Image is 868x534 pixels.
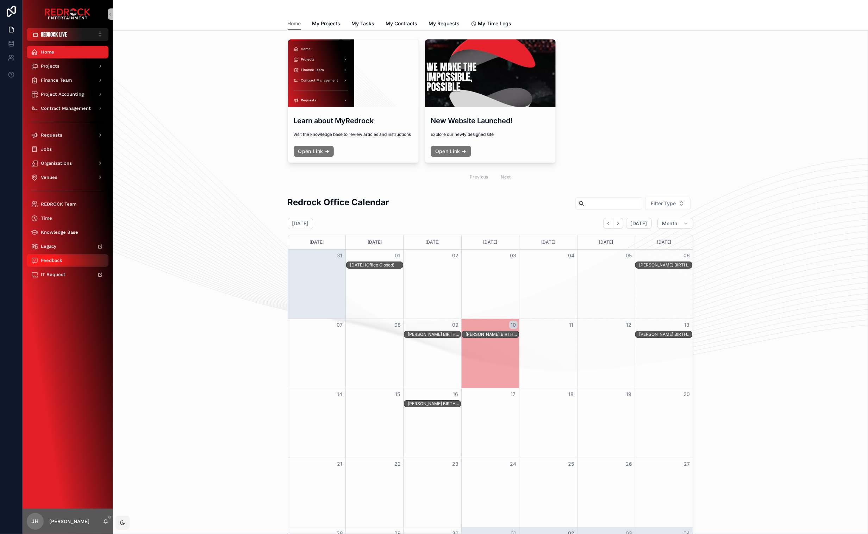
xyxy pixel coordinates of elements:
[41,175,57,180] span: Venues
[451,251,460,260] button: 02
[408,332,461,337] div: [PERSON_NAME] BIRTHDAY
[27,74,108,87] a: Finance Team
[347,235,402,249] div: [DATE]
[41,230,78,235] span: Knowledge Base
[352,20,375,27] span: My Tasks
[386,20,418,27] span: My Contracts
[27,60,108,73] a: Projects
[27,46,108,58] a: Home
[429,17,460,31] a: My Requests
[27,28,108,41] button: Select Button
[336,321,344,329] button: 07
[289,235,344,249] div: [DATE]
[405,235,460,249] div: [DATE]
[294,132,413,137] span: Visit the knowledge base to review articles and instructions
[27,171,108,184] a: Venues
[41,201,76,207] span: REDROCK Team
[312,20,341,27] span: My Projects
[350,262,403,268] div: Labor Day (Office Closed)
[657,218,693,229] button: Month
[509,321,518,329] button: 10
[294,115,413,126] h3: Learn about MyRedrock
[639,331,692,338] div: NATE ERNSBERGER BIRTHDAY
[41,31,67,38] span: REDROCK LIVE
[579,235,634,249] div: [DATE]
[288,39,419,107] div: Screenshot-2025-08-19-at-2.09.49-PM.png
[567,251,575,260] button: 04
[567,390,575,398] button: 18
[49,518,89,525] p: [PERSON_NAME]
[645,197,691,210] button: Select Button
[520,235,576,249] div: [DATE]
[451,390,460,398] button: 16
[386,17,418,31] a: My Contracts
[393,390,402,398] button: 15
[41,77,72,83] span: Finance Team
[509,390,518,398] button: 17
[41,244,56,249] span: Legacy
[27,157,108,170] a: Organizations
[613,218,623,229] button: Next
[27,240,108,253] a: Legacy
[682,390,691,398] button: 20
[32,517,39,526] span: JH
[651,200,676,207] span: Filter Type
[463,235,518,249] div: [DATE]
[41,132,62,138] span: Requests
[682,460,691,468] button: 27
[27,88,108,101] a: Project Accounting
[41,49,54,55] span: Home
[288,196,389,208] h2: Redrock Office Calendar
[471,17,512,31] a: My Time Logs
[27,226,108,239] a: Knowledge Base
[408,401,461,407] div: JUREE RAMBO BIRTHDAY
[662,220,677,227] span: Month
[45,8,90,20] img: App logo
[336,251,344,260] button: 31
[393,251,402,260] button: 01
[431,132,550,137] span: Explore our newly designed site
[639,332,692,337] div: [PERSON_NAME] BIRTHDAY
[408,331,461,338] div: HANNA BERGSTROM BIRTHDAY
[451,460,460,468] button: 23
[27,198,108,211] a: REDROCK Team
[431,146,471,157] a: Open Link →
[631,220,647,227] span: [DATE]
[336,460,344,468] button: 21
[393,321,402,329] button: 08
[27,254,108,267] a: Feedback
[350,262,403,268] div: [DATE] (Office Closed)
[352,17,375,31] a: My Tasks
[567,460,575,468] button: 25
[393,460,402,468] button: 22
[41,215,52,221] span: Time
[292,220,308,227] h2: [DATE]
[41,161,72,166] span: Organizations
[682,321,691,329] button: 13
[567,321,575,329] button: 11
[626,218,652,229] button: [DATE]
[336,390,344,398] button: 14
[478,20,512,27] span: My Time Logs
[27,143,108,156] a: Jobs
[639,262,692,268] div: ED KAUFFMAN BIRTHDAY
[41,146,52,152] span: Jobs
[288,17,301,31] a: Home
[636,235,692,249] div: [DATE]
[27,268,108,281] a: IT Request
[425,39,556,163] a: New Website Launched!Explore our newly designed siteOpen Link →
[408,401,461,407] div: [PERSON_NAME] BIRTHDAY
[431,115,550,126] h3: New Website Launched!
[288,20,301,27] span: Home
[41,106,91,111] span: Contract Management
[466,331,518,338] div: LAMAR WHITLEY BIRTHDAY
[288,39,419,163] a: Learn about MyRedrockVisit the knowledge base to review articles and instructionsOpen Link →
[625,460,633,468] button: 26
[294,146,334,157] a: Open Link →
[509,460,518,468] button: 24
[41,63,60,69] span: Projects
[425,39,556,107] div: Screenshot-2025-08-19-at-10.28.09-AM.png
[682,251,691,260] button: 06
[639,262,692,268] div: [PERSON_NAME] BIRTHDAY
[41,258,62,263] span: Feedback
